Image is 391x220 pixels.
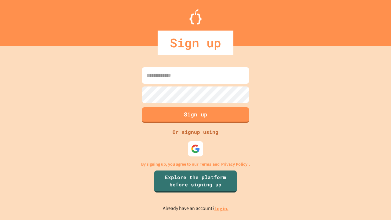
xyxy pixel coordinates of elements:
[158,31,233,55] div: Sign up
[141,161,250,167] p: By signing up, you agree to our and .
[142,107,249,123] button: Sign up
[171,128,220,136] div: Or signup using
[189,9,202,24] img: Logo.svg
[221,161,247,167] a: Privacy Policy
[200,161,211,167] a: Terms
[214,205,228,212] a: Log in.
[163,205,228,212] p: Already have an account?
[191,144,200,153] img: google-icon.svg
[154,170,237,193] a: Explore the platform before signing up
